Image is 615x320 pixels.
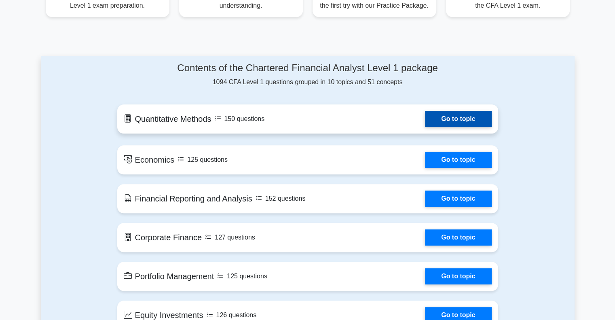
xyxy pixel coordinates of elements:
div: 1094 CFA Level 1 questions grouped in 10 topics and 51 concepts [117,62,498,87]
a: Go to topic [425,152,491,168]
a: Go to topic [425,191,491,207]
h4: Contents of the Chartered Financial Analyst Level 1 package [117,62,498,74]
a: Go to topic [425,111,491,127]
a: Go to topic [425,268,491,284]
a: Go to topic [425,229,491,246]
